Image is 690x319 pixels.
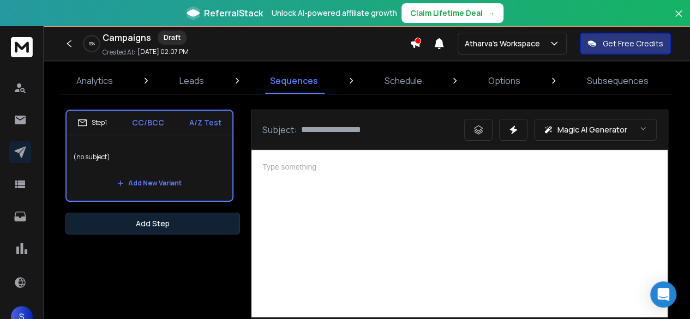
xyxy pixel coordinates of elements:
p: Subject: [262,123,297,136]
a: Options [482,68,527,94]
button: Get Free Credits [580,33,671,55]
p: Analytics [76,74,113,87]
p: A/Z Test [189,117,221,128]
a: Schedule [378,68,429,94]
span: → [487,8,495,19]
a: Subsequences [580,68,655,94]
p: Sequences [270,74,318,87]
button: Add Step [65,213,240,234]
p: Options [488,74,520,87]
p: (no subject) [73,142,226,172]
button: Close banner [671,7,686,33]
h1: Campaigns [103,31,151,44]
p: 0 % [89,40,95,47]
div: Step 1 [77,118,107,128]
p: CC/BCC [132,117,164,128]
p: Subsequences [587,74,649,87]
div: Open Intercom Messenger [650,281,676,308]
li: Step1CC/BCCA/Z Test(no subject)Add New Variant [65,110,233,202]
a: Leads [173,68,211,94]
p: Magic AI Generator [557,124,627,135]
p: Leads [179,74,204,87]
p: Unlock AI-powered affiliate growth [272,8,397,19]
p: [DATE] 02:07 PM [137,47,189,56]
button: Magic AI Generator [534,119,657,141]
p: Get Free Credits [603,38,663,49]
a: Analytics [70,68,119,94]
button: Add New Variant [109,172,190,194]
a: Sequences [263,68,325,94]
p: Schedule [385,74,422,87]
button: Claim Lifetime Deal→ [401,3,503,23]
p: Atharva's Workspace [465,38,544,49]
span: ReferralStack [204,7,263,20]
div: Draft [158,31,187,45]
p: Created At: [103,48,135,57]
